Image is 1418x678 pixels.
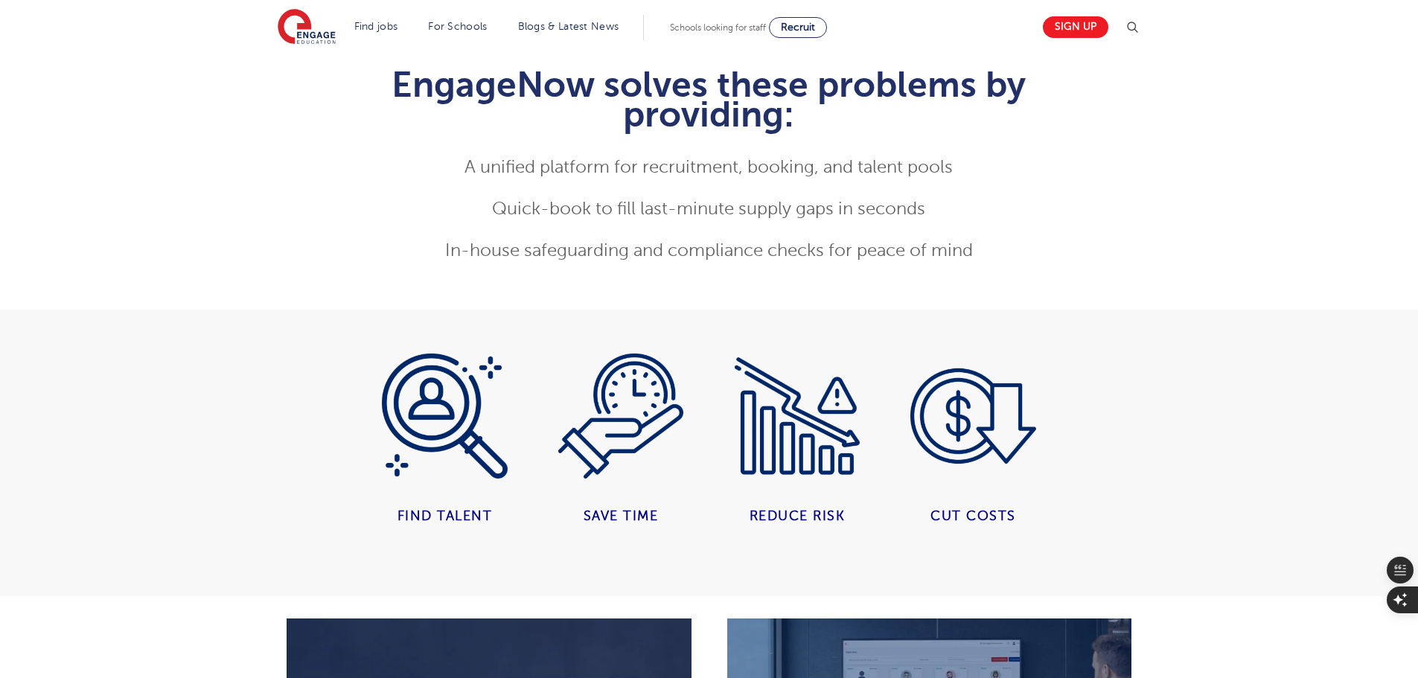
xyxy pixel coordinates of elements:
b: EngageNow solves these problems by providing: [392,65,1026,135]
a: Blogs & Latest News [518,21,619,32]
a: Find jobs [354,21,398,32]
a: Recruit [769,17,827,38]
span: A unified platform for recruitment, booking, and talent pools [464,157,953,177]
span: Recruit [781,22,815,33]
span: FIND TALENT [397,508,493,523]
a: For Schools [428,21,487,32]
span: In-house safeguarding and compliance checks for peace of mind [445,240,973,260]
img: Engage Education [278,9,336,46]
span: Save Time [584,508,659,523]
span: CUT COSTS [930,508,1016,523]
span: REDUCE RISK [750,508,846,523]
span: Schools looking for staff [670,22,766,33]
a: Sign up [1043,16,1108,38]
span: Quick-book to fill last-minute supply gaps in seconds [492,199,925,219]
